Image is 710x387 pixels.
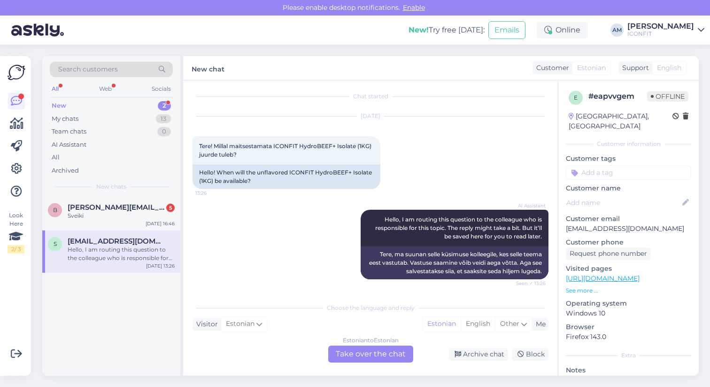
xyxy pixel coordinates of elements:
div: # eapvvgem [588,91,647,102]
div: 2 / 3 [8,245,24,253]
div: Choose the language and reply [193,304,548,312]
span: English [657,63,681,73]
a: [PERSON_NAME]ICONFIT [627,23,704,38]
div: Team chats [52,127,86,136]
span: b [53,206,57,213]
label: New chat [192,62,224,74]
button: Emails [488,21,525,39]
div: Me [532,319,546,329]
p: See more ... [566,286,691,295]
div: Extra [566,351,691,360]
div: Take over the chat [328,346,413,363]
div: Block [512,348,548,361]
div: Socials [150,83,173,95]
div: AM [610,24,624,37]
input: Add a tag [566,166,691,180]
div: Tere, ma suunan selle küsimuse kolleegile, kes selle teema eest vastutab. Vastuse saamine võib ve... [361,246,548,279]
b: New! [409,25,429,34]
div: Customer [532,63,569,73]
img: Askly Logo [8,63,25,81]
div: Hello, I am routing this question to the colleague who is responsible for this topic. The reply m... [68,245,175,262]
div: Visitor [193,319,218,329]
div: All [50,83,61,95]
div: Sveiki [68,212,175,220]
p: Customer name [566,183,691,193]
span: buls.artis@gmail.com [68,203,165,212]
div: ICONFIT [627,30,694,38]
div: All [52,153,60,162]
span: s [54,240,57,247]
div: Customer information [566,140,691,148]
div: English [461,317,495,331]
div: 5 [166,204,175,212]
span: Estonian [226,319,255,329]
div: Hello! When will the unflavored ICONFIT HydroBEEF+ Isolate (1KG) be available? [193,165,380,189]
div: 2 [158,101,171,111]
p: Windows 10 [566,308,691,318]
p: Firefox 143.0 [566,332,691,342]
span: Search customers [58,64,118,74]
div: 0 [157,127,171,136]
div: Online [537,22,588,39]
p: Browser [566,322,691,332]
input: Add name [566,197,680,208]
span: New chats [96,182,126,191]
div: Request phone number [566,247,651,260]
span: Estonian [577,63,606,73]
p: Visited pages [566,264,691,274]
span: Seen ✓ 13:26 [510,280,546,287]
p: Customer phone [566,237,691,247]
div: Estonian to Estonian [343,336,399,345]
p: Customer email [566,214,691,224]
span: Hello, I am routing this question to the colleague who is responsible for this topic. The reply m... [375,216,543,240]
span: e [574,94,578,101]
a: [URL][DOMAIN_NAME] [566,274,640,283]
div: [PERSON_NAME] [627,23,694,30]
div: 13 [156,114,171,124]
span: AI Assistant [510,202,546,209]
div: [DATE] [193,112,548,120]
p: Operating system [566,299,691,308]
span: sander.visnapuu@gmail.com [68,237,165,245]
span: Offline [647,91,688,102]
div: My chats [52,114,78,124]
span: Tere! Millal maitsestamata ICONFIT HydroBEEF+ Isolate (1KG) juurde tuleb? [199,142,373,158]
p: Customer tags [566,154,691,164]
span: Enable [400,3,428,12]
div: Try free [DATE]: [409,24,485,36]
div: [GEOGRAPHIC_DATA], [GEOGRAPHIC_DATA] [569,111,672,131]
span: 13:26 [195,190,231,197]
div: Chat started [193,92,548,101]
div: Archive chat [449,348,508,361]
div: Support [618,63,649,73]
div: AI Assistant [52,140,86,150]
div: Archived [52,166,79,175]
p: [EMAIL_ADDRESS][DOMAIN_NAME] [566,224,691,234]
div: Web [97,83,114,95]
div: [DATE] 13:26 [146,262,175,269]
div: New [52,101,66,111]
p: Notes [566,365,691,375]
span: Other [500,319,519,328]
div: [DATE] 16:46 [146,220,175,227]
div: Estonian [423,317,461,331]
div: Look Here [8,211,24,253]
